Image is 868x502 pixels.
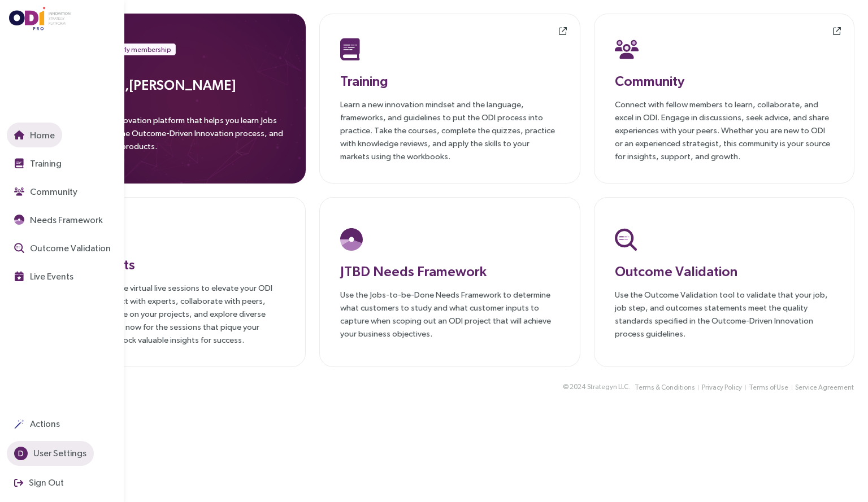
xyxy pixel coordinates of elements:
div: © 2024 . [563,381,631,393]
span: Needs Framework [28,213,103,227]
button: DUser Settings [7,441,94,466]
p: ODIpro is an innovation platform that helps you learn Jobs Theory, apply the Outcome-Driven Innov... [66,114,285,159]
button: Terms of Use [748,382,789,394]
span: Outcome Validation [28,241,111,255]
button: Training [7,151,69,176]
button: Home [7,123,62,147]
button: Sign Out [7,470,71,495]
button: Needs Framework [7,207,110,232]
img: JTBD Needs Platform [340,228,363,251]
h3: Live Events [66,254,285,274]
h3: Welcome, [PERSON_NAME] [66,75,285,95]
img: Community [615,38,639,60]
img: Training [14,158,24,168]
span: Home [28,128,55,142]
span: Yearly membership [111,44,171,55]
button: Terms & Conditions [634,382,696,394]
span: Terms of Use [749,382,788,393]
p: Learn a new innovation mindset and the language, frameworks, and guidelines to put the ODI proces... [340,98,559,163]
button: Actions [7,412,67,436]
img: Actions [14,419,24,429]
img: Training [340,38,360,60]
p: Join our exclusive virtual live sessions to elevate your ODI journey. Connect with experts, colla... [66,281,285,346]
p: Connect with fellow members to learn, collaborate, and excel in ODI. Engage in discussions, seek ... [615,98,834,163]
img: Live Events [14,271,24,281]
button: Live Events [7,264,81,289]
span: Community [28,185,77,199]
button: Service Agreement [795,382,854,394]
img: ODIpro [9,7,71,30]
img: Outcome Validation [14,243,24,253]
span: Strategyn LLC [587,382,628,392]
button: Community [7,179,85,204]
span: Terms & Conditions [635,382,695,393]
span: Actions [28,417,60,431]
img: Outcome Validation [615,228,637,251]
button: Strategyn LLC [587,381,629,393]
img: Community [14,186,24,197]
h3: JTBD Needs Framework [340,261,559,281]
img: JTBD Needs Framework [14,215,24,225]
span: Service Agreement [795,382,854,393]
h3: Training [340,71,559,91]
span: Privacy Policy [702,382,742,393]
h3: Community [615,71,834,91]
button: Outcome Validation [7,235,118,260]
span: Training [28,156,62,171]
button: Privacy Policy [701,382,743,394]
span: Live Events [28,269,73,283]
p: Use the Outcome Validation tool to validate that your job, job step, and outcomes statements meet... [615,288,834,340]
span: D [18,447,24,460]
span: User Settings [31,446,86,460]
h3: Outcome Validation [615,261,834,281]
p: Use the Jobs-to-be-Done Needs Framework to determine what customers to study and what customer in... [340,288,559,340]
span: Sign Out [27,475,64,490]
